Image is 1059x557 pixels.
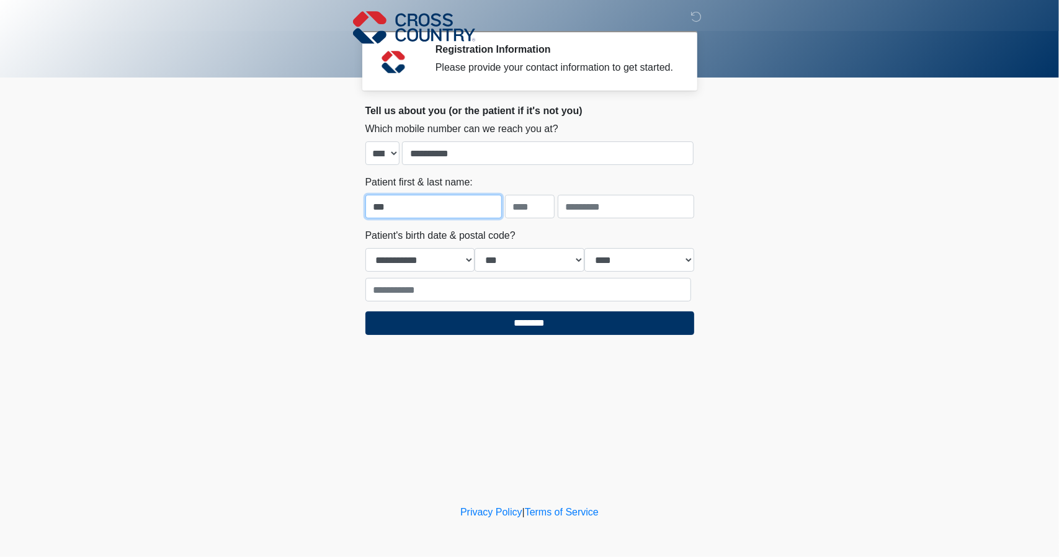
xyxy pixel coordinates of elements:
a: | [522,507,525,517]
img: Agent Avatar [375,43,412,81]
img: Cross Country Logo [353,9,476,45]
label: Patient first & last name: [365,175,473,190]
label: Patient's birth date & postal code? [365,228,516,243]
a: Privacy Policy [460,507,522,517]
div: Please provide your contact information to get started. [436,60,676,75]
a: Terms of Service [525,507,599,517]
label: Which mobile number can we reach you at? [365,122,558,136]
h2: Tell us about you (or the patient if it's not you) [365,105,694,117]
